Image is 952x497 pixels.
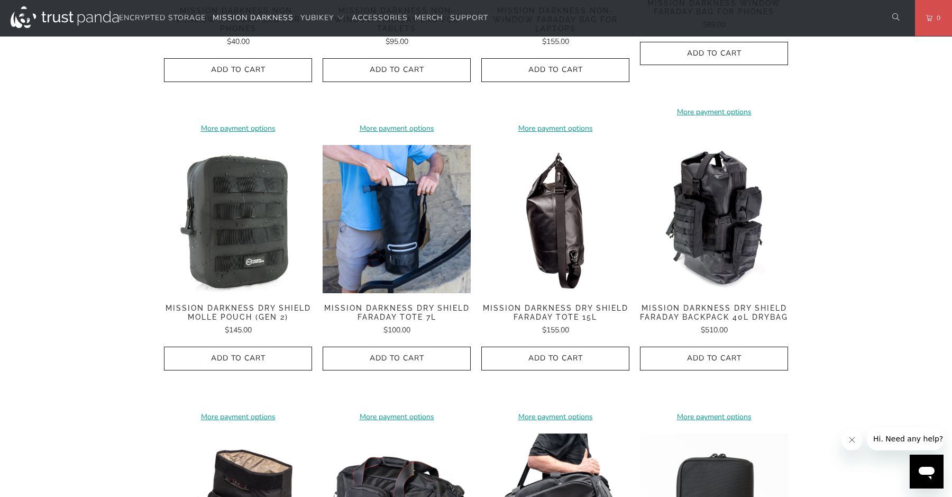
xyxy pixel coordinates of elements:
[542,325,569,335] span: $155.00
[841,429,863,450] iframe: Close message
[867,427,944,450] iframe: Message from company
[640,347,788,371] button: Add to Cart
[119,13,206,23] span: Encrypted Storage
[323,123,471,134] a: More payment options
[910,455,944,489] iframe: Button to launch messaging window
[450,13,488,23] span: Support
[175,354,301,363] span: Add to Cart
[119,6,206,31] a: Encrypted Storage
[119,6,488,31] nav: Translation missing: en.navigation.header.main_nav
[227,37,250,47] span: $40.00
[640,145,788,293] a: Mission Darkness Dry Shield Faraday Backpack 40L Drybag Mission Darkness Dry Shield Faraday Backp...
[213,13,294,23] span: Mission Darkness
[164,411,312,423] a: More payment options
[640,304,788,336] a: Mission Darkness Dry Shield Faraday Backpack 40L Drybag $510.00
[492,354,618,363] span: Add to Cart
[225,325,252,335] span: $145.00
[415,6,443,31] a: Merch
[640,411,788,423] a: More payment options
[323,411,471,423] a: More payment options
[352,6,408,31] a: Accessories
[383,325,410,335] span: $100.00
[175,66,301,75] span: Add to Cart
[334,66,460,75] span: Add to Cart
[334,354,460,363] span: Add to Cart
[481,304,629,336] a: Mission Darkness Dry Shield Faraday Tote 15L $155.00
[164,347,312,371] button: Add to Cart
[640,145,788,293] img: Mission Darkness Dry Shield Faraday Backpack 40L Drybag
[164,145,312,293] a: Mission Darkness Dry Shield MOLLE Pouch (Gen 2) - Trust Panda Mission Darkness Dry Shield MOLLE P...
[701,325,728,335] span: $510.00
[164,123,312,134] a: More payment options
[481,145,629,293] a: Mission Darkness Dry Shield Faraday Tote 15L Mission Darkness Dry Shield Faraday Tote 15L
[651,49,777,58] span: Add to Cart
[481,304,629,322] span: Mission Darkness Dry Shield Faraday Tote 15L
[450,6,488,31] a: Support
[415,13,443,23] span: Merch
[323,304,471,336] a: Mission Darkness Dry Shield Faraday Tote 7L $100.00
[164,58,312,82] button: Add to Cart
[492,66,618,75] span: Add to Cart
[323,58,471,82] button: Add to Cart
[164,304,312,336] a: Mission Darkness Dry Shield MOLLE Pouch (Gen 2) $145.00
[640,42,788,66] button: Add to Cart
[640,106,788,118] a: More payment options
[542,37,569,47] span: $155.00
[481,123,629,134] a: More payment options
[481,58,629,82] button: Add to Cart
[323,304,471,322] span: Mission Darkness Dry Shield Faraday Tote 7L
[481,145,629,293] img: Mission Darkness Dry Shield Faraday Tote 15L
[640,304,788,322] span: Mission Darkness Dry Shield Faraday Backpack 40L Drybag
[323,145,471,293] img: Mission Darkness Dry Shield Faraday Tote 7L
[323,347,471,371] button: Add to Cart
[651,354,777,363] span: Add to Cart
[352,13,408,23] span: Accessories
[164,145,312,293] img: Mission Darkness Dry Shield MOLLE Pouch (Gen 2) - Trust Panda
[323,145,471,293] a: Mission Darkness Dry Shield Faraday Tote 7L Mission Darkness Dry Shield Faraday Tote 7L
[164,304,312,322] span: Mission Darkness Dry Shield MOLLE Pouch (Gen 2)
[300,13,334,23] span: YubiKey
[932,12,941,24] span: 0
[213,6,294,31] a: Mission Darkness
[11,6,119,28] img: Trust Panda Australia
[386,37,408,47] span: $95.00
[481,411,629,423] a: More payment options
[481,347,629,371] button: Add to Cart
[300,6,345,31] summary: YubiKey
